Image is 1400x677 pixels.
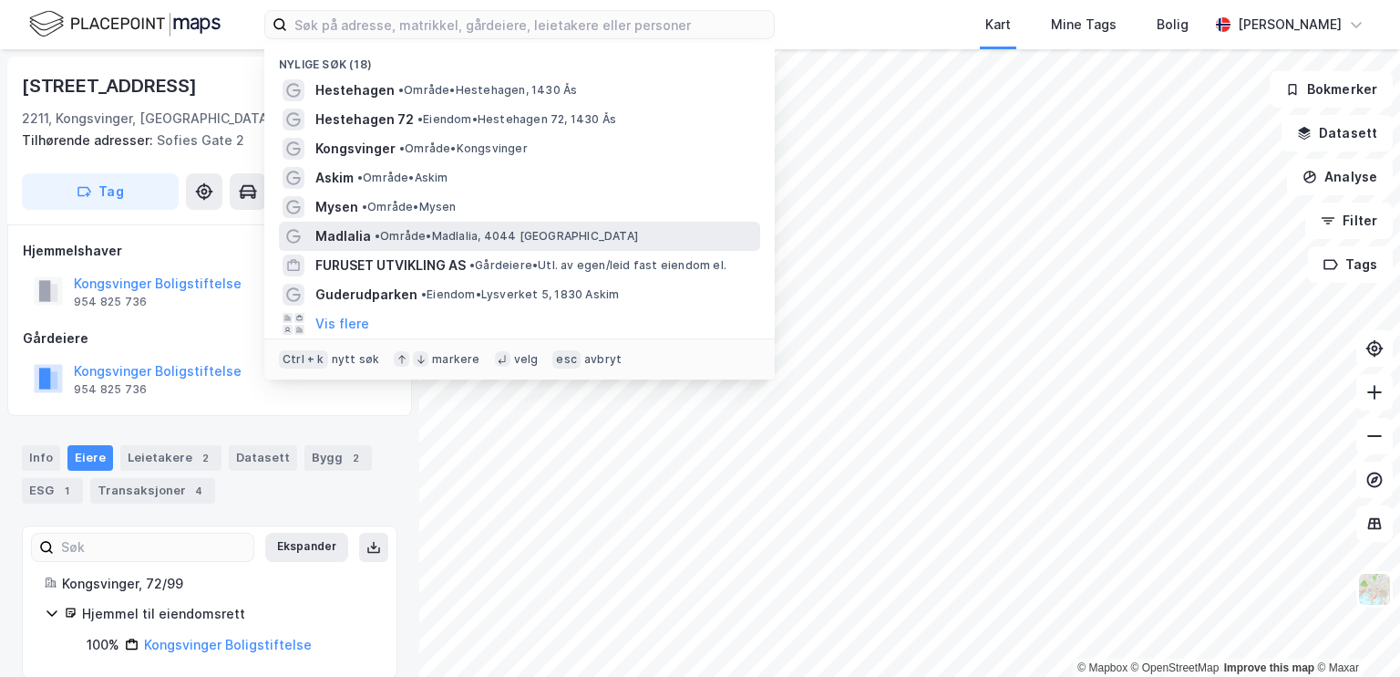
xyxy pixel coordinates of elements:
[196,449,214,467] div: 2
[1282,115,1393,151] button: Datasett
[375,229,380,243] span: •
[469,258,726,273] span: Gårdeiere • Utl. av egen/leid fast eiendom el.
[279,350,328,369] div: Ctrl + k
[82,603,375,625] div: Hjemmel til eiendomsrett
[62,573,375,595] div: Kongsvinger, 72/99
[315,313,369,335] button: Vis flere
[1309,589,1400,677] div: Kontrollprogram for chat
[332,352,380,367] div: nytt søk
[29,8,221,40] img: logo.f888ab2527a4732fd821a326f86c7f29.svg
[23,328,396,349] div: Gårdeiere
[22,108,273,130] div: 2211, Kongsvinger, [GEOGRAPHIC_DATA]
[315,167,354,189] span: Askim
[1077,661,1127,674] a: Mapbox
[265,533,348,562] button: Ekspander
[190,482,208,500] div: 4
[287,11,774,38] input: Søk på adresse, matrikkel, gårdeiere, leietakere eller personer
[362,200,367,214] span: •
[1238,14,1342,36] div: [PERSON_NAME]
[74,295,147,309] div: 954 825 736
[144,637,312,652] a: Kongsvinger Boligstiftelse
[23,240,396,262] div: Hjemmelshaver
[1309,589,1400,677] iframe: Chat Widget
[375,229,638,244] span: Område • Madlalia, 4044 [GEOGRAPHIC_DATA]
[304,445,372,471] div: Bygg
[432,352,479,367] div: markere
[362,200,457,214] span: Område • Mysen
[552,350,581,369] div: esc
[315,196,358,218] span: Mysen
[398,83,577,98] span: Område • Hestehagen, 1430 Ås
[87,634,119,656] div: 100%
[417,112,616,127] span: Eiendom • Hestehagen 72, 1430 Ås
[346,449,365,467] div: 2
[421,287,619,302] span: Eiendom • Lysverket 5, 1830 Askim
[357,171,448,185] span: Område • Askim
[985,14,1011,36] div: Kart
[357,171,363,184] span: •
[315,79,395,101] span: Hestehagen
[315,138,396,160] span: Kongsvinger
[315,255,466,276] span: FURUSET UTVIKLING AS
[22,71,201,100] div: [STREET_ADDRESS]
[1308,246,1393,283] button: Tags
[67,445,113,471] div: Eiere
[399,141,528,156] span: Område • Kongsvinger
[74,382,147,397] div: 954 825 736
[315,109,414,130] span: Hestehagen 72
[1051,14,1117,36] div: Mine Tags
[22,173,179,210] button: Tag
[469,258,475,272] span: •
[315,284,417,306] span: Guderudparken
[22,132,157,148] span: Tilhørende adresser:
[1224,661,1314,674] a: Improve this map
[399,141,405,155] span: •
[120,445,221,471] div: Leietakere
[1305,203,1393,239] button: Filter
[90,478,215,504] div: Transaksjoner
[398,83,404,97] span: •
[1131,661,1220,674] a: OpenStreetMap
[22,478,83,504] div: ESG
[54,534,253,561] input: Søk
[229,445,297,471] div: Datasett
[1287,159,1393,195] button: Analyse
[584,352,622,367] div: avbryt
[421,287,427,301] span: •
[264,43,775,76] div: Nylige søk (18)
[22,130,383,151] div: Sofies Gate 2
[315,225,371,247] span: Madlalia
[514,352,539,367] div: velg
[1157,14,1189,36] div: Bolig
[1357,572,1392,607] img: Z
[57,482,76,500] div: 1
[417,112,423,126] span: •
[1270,71,1393,108] button: Bokmerker
[22,445,60,471] div: Info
